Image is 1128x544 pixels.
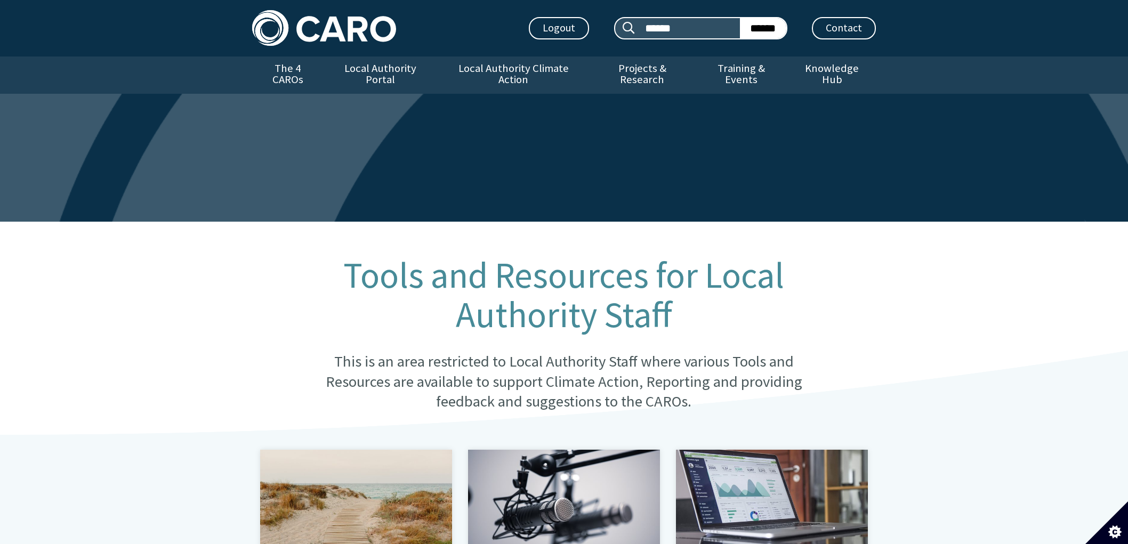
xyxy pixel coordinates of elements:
h1: Tools and Resources for Local Authority Staff [305,256,823,335]
a: Contact [812,17,876,39]
p: This is an area restricted to Local Authority Staff where various Tools and Resources are availab... [305,352,823,411]
a: Local Authority Climate Action [437,56,589,94]
a: Training & Events [695,56,788,94]
a: The 4 CAROs [252,56,323,94]
a: Knowledge Hub [788,56,876,94]
a: Projects & Research [590,56,695,94]
a: Local Authority Portal [323,56,437,94]
a: Logout [529,17,589,39]
img: Caro logo [252,10,396,46]
button: Set cookie preferences [1085,501,1128,544]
